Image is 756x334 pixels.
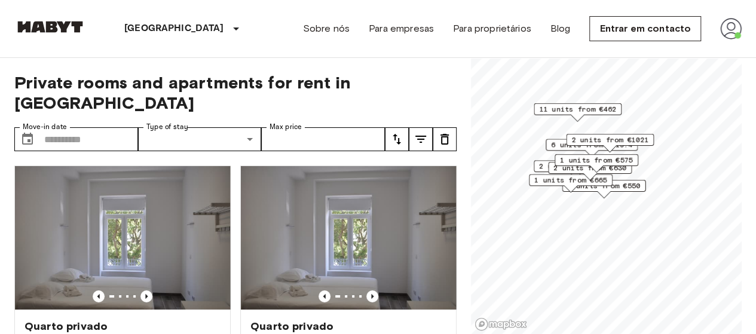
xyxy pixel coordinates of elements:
button: Previous image [319,290,330,302]
label: Move-in date [23,122,67,132]
div: Map marker [548,162,632,180]
div: Map marker [534,160,617,179]
button: Previous image [140,290,152,302]
button: tune [385,127,409,151]
div: Map marker [566,134,654,152]
div: Map marker [534,103,622,122]
button: tune [433,127,457,151]
a: Entrar em contacto [589,16,701,41]
div: Map marker [562,180,645,198]
span: 6 units from €519.4 [551,139,632,150]
span: 2 units from €1021 [571,134,648,145]
img: Marketing picture of unit PT-17-010-001-08H [15,166,230,310]
img: Habyt [14,21,86,33]
div: Map marker [555,154,638,173]
span: 4 units from €550 [567,180,640,191]
a: Para proprietários [453,22,531,36]
span: 1 units from €665 [534,174,607,185]
span: Private rooms and apartments for rent in [GEOGRAPHIC_DATA] [14,72,457,113]
span: 2 units from €630 [553,163,626,173]
div: Map marker [546,139,638,157]
a: Para empresas [369,22,434,36]
span: 2 units from €615 [539,161,612,171]
span: 1 units from €575 [560,155,633,166]
button: Choose date [16,127,39,151]
span: Quarto privado [25,319,108,333]
a: Mapbox logo [475,317,527,331]
img: avatar [720,18,742,39]
button: Previous image [93,290,105,302]
a: Sobre nós [303,22,350,36]
button: Previous image [366,290,378,302]
span: Quarto privado [250,319,333,333]
button: tune [409,127,433,151]
a: Blog [550,22,571,36]
label: Max price [270,122,302,132]
label: Type of stay [146,122,188,132]
p: [GEOGRAPHIC_DATA] [124,22,224,36]
span: 11 units from €462 [539,104,616,115]
img: Marketing picture of unit PT-17-010-001-33H [241,166,456,310]
div: Map marker [529,174,613,192]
